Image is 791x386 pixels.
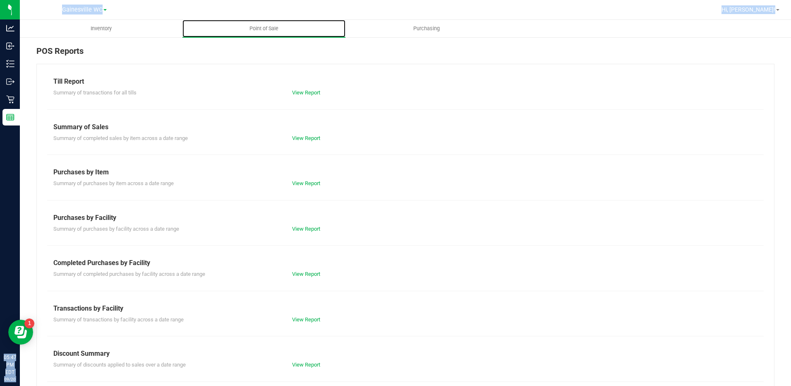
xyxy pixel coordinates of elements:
[79,25,123,32] span: Inventory
[24,318,34,328] iframe: Resource center unread badge
[292,135,320,141] a: View Report
[53,226,179,232] span: Summary of purchases by facility across a date range
[8,320,33,345] iframe: Resource center
[6,24,14,32] inline-svg: Analytics
[721,6,775,13] span: Hi, [PERSON_NAME]!
[36,45,774,64] div: POS Reports
[53,77,757,87] div: Till Report
[4,376,16,382] p: 09/20
[182,20,345,37] a: Point of Sale
[53,89,137,96] span: Summary of transactions for all tills
[402,25,451,32] span: Purchasing
[20,20,182,37] a: Inventory
[53,180,174,186] span: Summary of purchases by item across a date range
[53,258,757,268] div: Completed Purchases by Facility
[4,354,16,376] p: 05:47 PM EDT
[6,60,14,68] inline-svg: Inventory
[53,316,184,323] span: Summary of transactions by facility across a date range
[6,77,14,86] inline-svg: Outbound
[53,122,757,132] div: Summary of Sales
[53,362,186,368] span: Summary of discounts applied to sales over a date range
[53,349,757,359] div: Discount Summary
[53,271,205,277] span: Summary of completed purchases by facility across a date range
[345,20,508,37] a: Purchasing
[53,304,757,314] div: Transactions by Facility
[292,89,320,96] a: View Report
[238,25,290,32] span: Point of Sale
[292,316,320,323] a: View Report
[53,167,757,177] div: Purchases by Item
[53,135,188,141] span: Summary of completed sales by item across a date range
[62,6,103,13] span: Gainesville WC
[6,42,14,50] inline-svg: Inbound
[292,180,320,186] a: View Report
[53,213,757,223] div: Purchases by Facility
[6,113,14,121] inline-svg: Reports
[292,362,320,368] a: View Report
[6,95,14,104] inline-svg: Retail
[292,226,320,232] a: View Report
[292,271,320,277] a: View Report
